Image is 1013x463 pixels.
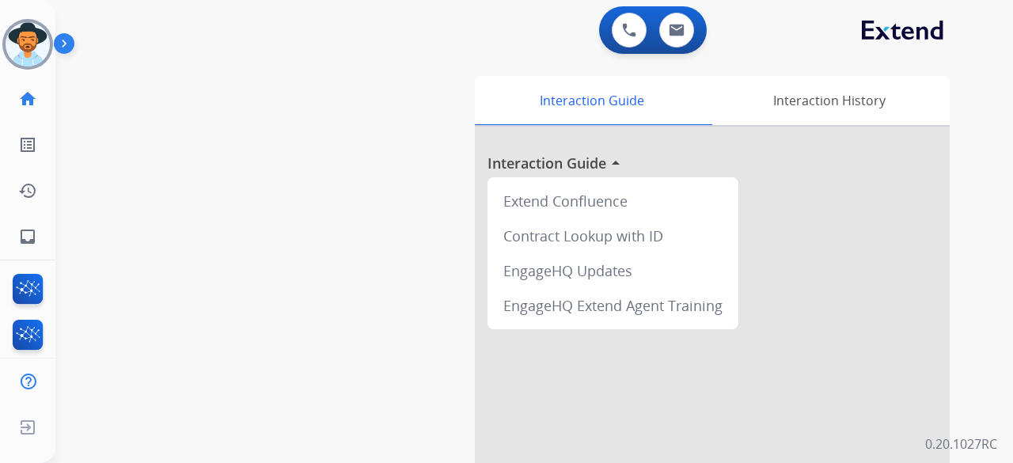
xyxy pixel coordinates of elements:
div: EngageHQ Extend Agent Training [494,288,732,323]
div: Contract Lookup with ID [494,218,732,253]
mat-icon: list_alt [18,135,37,154]
div: Interaction History [708,76,950,125]
mat-icon: history [18,181,37,200]
div: EngageHQ Updates [494,253,732,288]
img: avatar [6,22,50,66]
div: Extend Confluence [494,184,732,218]
div: Interaction Guide [475,76,708,125]
p: 0.20.1027RC [925,435,997,454]
mat-icon: inbox [18,227,37,246]
mat-icon: home [18,89,37,108]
